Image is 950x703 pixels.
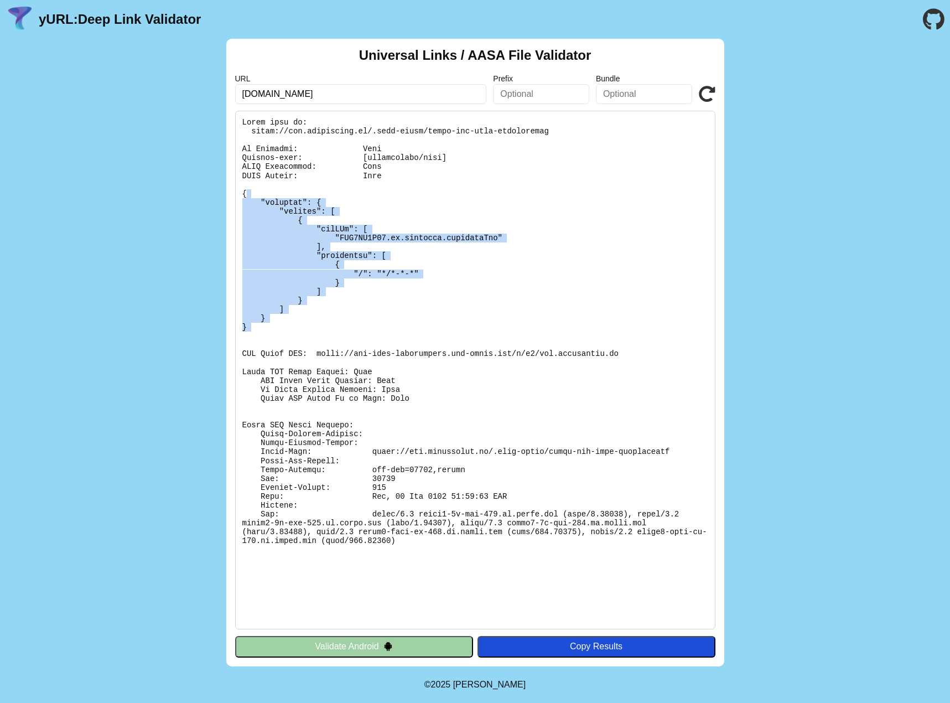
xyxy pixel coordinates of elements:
[596,84,692,104] input: Optional
[477,636,715,657] button: Copy Results
[359,48,591,63] h2: Universal Links / AASA File Validator
[6,5,34,34] img: yURL Logo
[493,74,589,83] label: Prefix
[235,111,715,629] pre: Lorem ipsu do: sitam://con.adipiscing.el/.sedd-eiusm/tempo-inc-utla-etdoloremag Al Enimadmi: Veni...
[453,680,526,689] a: Michael Ibragimchayev's Personal Site
[493,84,589,104] input: Optional
[235,74,487,83] label: URL
[39,12,201,27] a: yURL:Deep Link Validator
[431,680,451,689] span: 2025
[424,666,526,703] footer: ©
[483,642,710,652] div: Copy Results
[596,74,692,83] label: Bundle
[383,642,393,651] img: droidIcon.svg
[235,636,473,657] button: Validate Android
[235,84,487,104] input: Required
